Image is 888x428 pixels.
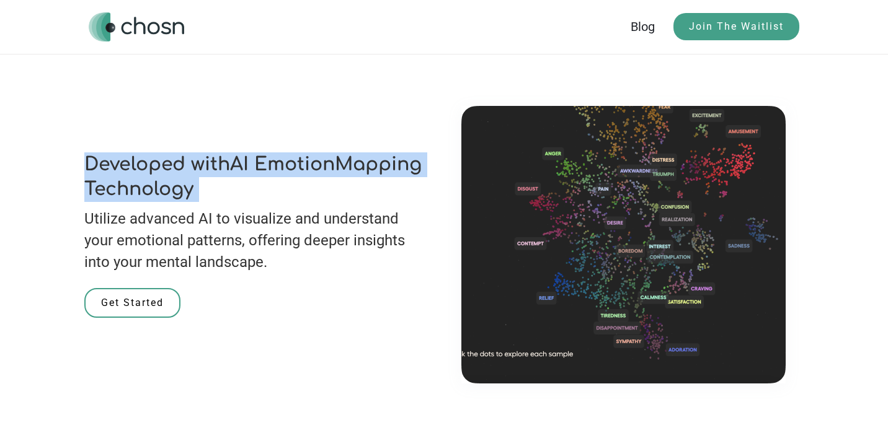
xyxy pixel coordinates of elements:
a: Blog [631,19,673,34]
a: Join The Waitlist [673,13,799,40]
strong: AI Emotion [230,154,335,175]
a: Get Started [84,288,180,318]
p: Utilize advanced AI to visualize and understand your emotional patterns, offering deeper insights... [84,208,427,273]
a: home [89,12,184,41]
h2: Developed with Mapping Technology [84,152,427,202]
